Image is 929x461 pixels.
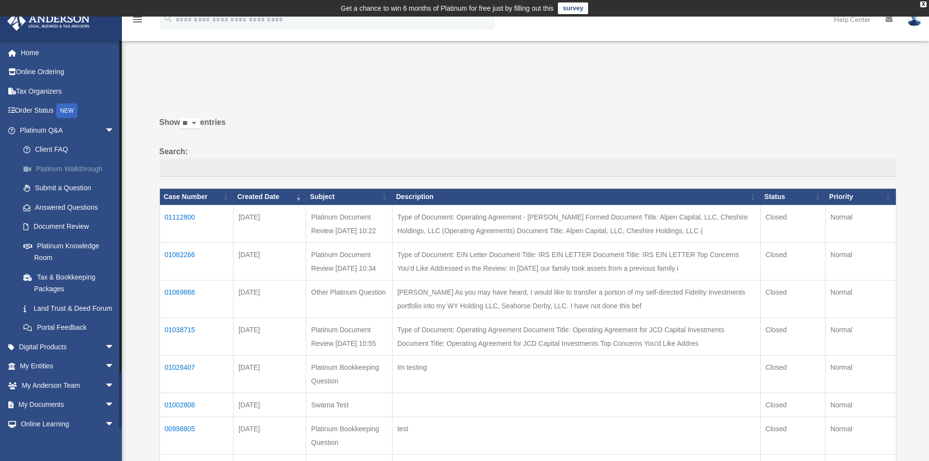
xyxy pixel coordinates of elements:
[825,393,896,417] td: Normal
[392,417,760,454] td: test
[233,189,306,205] th: Created Date: activate to sort column ascending
[105,376,124,396] span: arrow_drop_down
[159,417,233,454] td: 00998805
[392,189,760,205] th: Description: activate to sort column ascending
[4,12,93,31] img: Anderson Advisors Platinum Portal
[306,242,393,280] td: Platinum Document Review [DATE] 10:34
[14,299,129,318] a: Land Trust & Deed Forum
[159,159,896,177] input: Search:
[105,120,124,140] span: arrow_drop_down
[558,2,588,14] a: survey
[7,337,129,357] a: Digital Productsarrow_drop_down
[14,179,129,198] a: Submit a Question
[825,242,896,280] td: Normal
[306,355,393,393] td: Platinum Bookkeeping Question
[760,205,825,242] td: Closed
[14,198,124,217] a: Answered Questions
[392,318,760,355] td: Type of Document: Operating Agreement Document Title: Operating Agreement for JCD Capital Investm...
[392,242,760,280] td: Type of Document: EIN Letter Document Title: IRS EIN LETTER Document Title: IRS EIN LETTER Top Co...
[159,318,233,355] td: 01038715
[7,376,129,395] a: My Anderson Teamarrow_drop_down
[907,12,922,26] img: User Pic
[825,189,896,205] th: Priority: activate to sort column ascending
[159,116,896,139] label: Show entries
[7,62,129,82] a: Online Ordering
[233,318,306,355] td: [DATE]
[392,355,760,393] td: Im testing
[306,205,393,242] td: Platinum Document Review [DATE] 10:22
[105,357,124,377] span: arrow_drop_down
[760,393,825,417] td: Closed
[233,242,306,280] td: [DATE]
[7,395,129,415] a: My Documentsarrow_drop_down
[920,1,927,7] div: close
[233,417,306,454] td: [DATE]
[159,355,233,393] td: 01026407
[7,357,129,376] a: My Entitiesarrow_drop_down
[825,205,896,242] td: Normal
[159,189,233,205] th: Case Number: activate to sort column ascending
[760,417,825,454] td: Closed
[233,280,306,318] td: [DATE]
[56,103,78,118] div: NEW
[233,393,306,417] td: [DATE]
[159,242,233,280] td: 01082266
[7,120,129,140] a: Platinum Q&Aarrow_drop_down
[14,267,129,299] a: Tax & Bookkeeping Packages
[341,2,554,14] div: Get a chance to win 6 months of Platinum for free just by filling out this
[306,318,393,355] td: Platinum Document Review [DATE] 10:55
[233,355,306,393] td: [DATE]
[306,417,393,454] td: Platinum Bookkeeping Question
[7,101,129,121] a: Order StatusNEW
[825,417,896,454] td: Normal
[760,242,825,280] td: Closed
[180,118,200,129] select: Showentries
[392,205,760,242] td: Type of Document: Operating Agreement - [PERSON_NAME] Formed Document Title: Alpen Capital, LLC, ...
[105,414,124,434] span: arrow_drop_down
[159,205,233,242] td: 01112800
[105,337,124,357] span: arrow_drop_down
[825,318,896,355] td: Normal
[105,395,124,415] span: arrow_drop_down
[14,159,129,179] a: Platinum Walkthrough
[760,189,825,205] th: Status: activate to sort column ascending
[306,280,393,318] td: Other Platinum Question
[14,318,129,338] a: Portal Feedback
[825,355,896,393] td: Normal
[159,145,896,177] label: Search:
[825,280,896,318] td: Normal
[306,189,393,205] th: Subject: activate to sort column ascending
[306,393,393,417] td: Swarna Test
[392,280,760,318] td: [PERSON_NAME] As you may have heard, I would like to transfer a portion of my self-directed Fidel...
[7,414,129,434] a: Online Learningarrow_drop_down
[7,81,129,101] a: Tax Organizers
[163,13,174,24] i: search
[760,280,825,318] td: Closed
[132,14,143,25] i: menu
[7,43,129,62] a: Home
[233,205,306,242] td: [DATE]
[14,236,129,267] a: Platinum Knowledge Room
[14,217,129,237] a: Document Review
[14,140,129,160] a: Client FAQ
[159,280,233,318] td: 01069868
[760,318,825,355] td: Closed
[159,393,233,417] td: 01002808
[760,355,825,393] td: Closed
[132,17,143,25] a: menu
